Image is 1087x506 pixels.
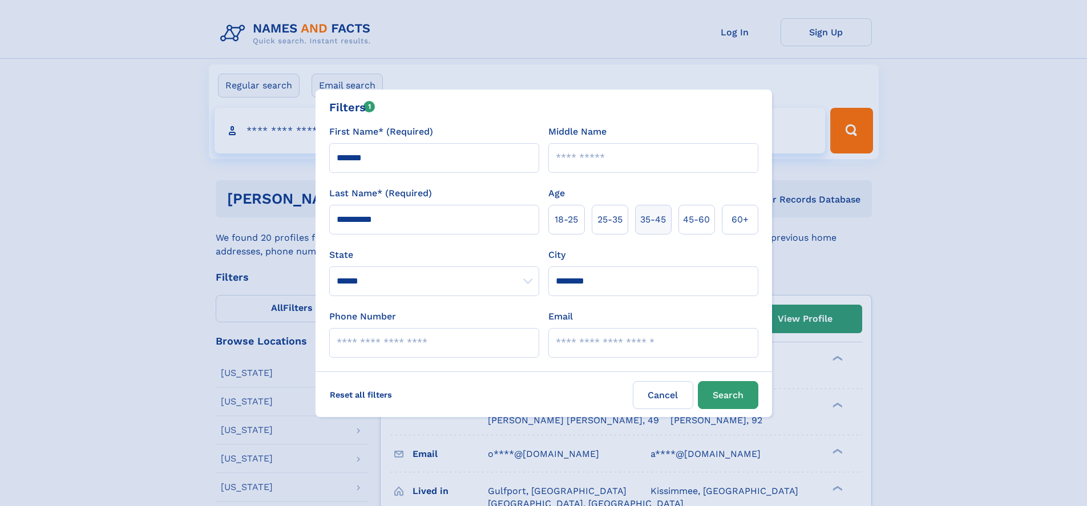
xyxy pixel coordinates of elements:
span: 60+ [732,213,749,226]
label: Last Name* (Required) [329,187,432,200]
label: Middle Name [548,125,607,139]
label: Phone Number [329,310,396,323]
label: Age [548,187,565,200]
label: First Name* (Required) [329,125,433,139]
span: 18‑25 [555,213,578,226]
label: State [329,248,539,262]
label: City [548,248,565,262]
span: 45‑60 [683,213,710,226]
label: Reset all filters [322,381,399,408]
div: Filters [329,99,375,116]
label: Email [548,310,573,323]
button: Search [698,381,758,409]
span: 35‑45 [640,213,666,226]
span: 25‑35 [597,213,623,226]
label: Cancel [633,381,693,409]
